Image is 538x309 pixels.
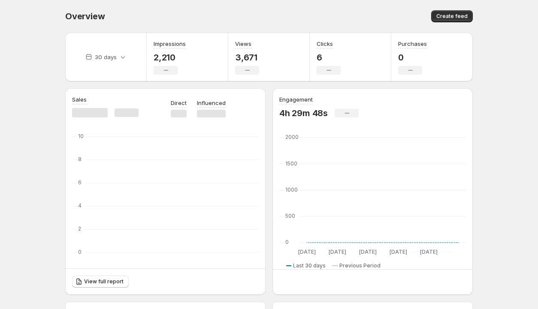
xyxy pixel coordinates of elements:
h3: Clicks [317,39,333,48]
p: 6 [317,52,341,63]
a: View full report [72,276,129,288]
h3: Purchases [398,39,427,48]
text: 2000 [285,134,299,140]
button: Create feed [431,10,473,22]
p: 3,671 [235,52,259,63]
span: Create feed [436,13,468,20]
text: [DATE] [359,249,377,255]
span: Previous Period [339,262,381,269]
text: 2 [78,225,81,232]
text: 4 [78,202,82,209]
p: 4h 29m 48s [279,108,328,118]
span: Last 30 days [293,262,326,269]
text: 8 [78,156,82,162]
text: [DATE] [298,249,316,255]
h3: Views [235,39,251,48]
text: 6 [78,179,82,186]
p: Direct [171,99,187,107]
text: [DATE] [390,249,407,255]
p: 30 days [95,53,117,61]
span: Overview [65,11,105,21]
text: 1000 [285,186,298,193]
p: Influenced [197,99,226,107]
text: 0 [285,239,289,245]
p: 0 [398,52,427,63]
text: [DATE] [420,249,438,255]
text: [DATE] [329,249,346,255]
h3: Engagement [279,95,313,104]
h3: Sales [72,95,87,104]
text: 500 [285,213,295,219]
text: 0 [78,249,82,255]
p: 2,210 [154,52,186,63]
span: View full report [84,278,124,285]
text: 1500 [285,160,297,167]
h3: Impressions [154,39,186,48]
text: 10 [78,133,84,139]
